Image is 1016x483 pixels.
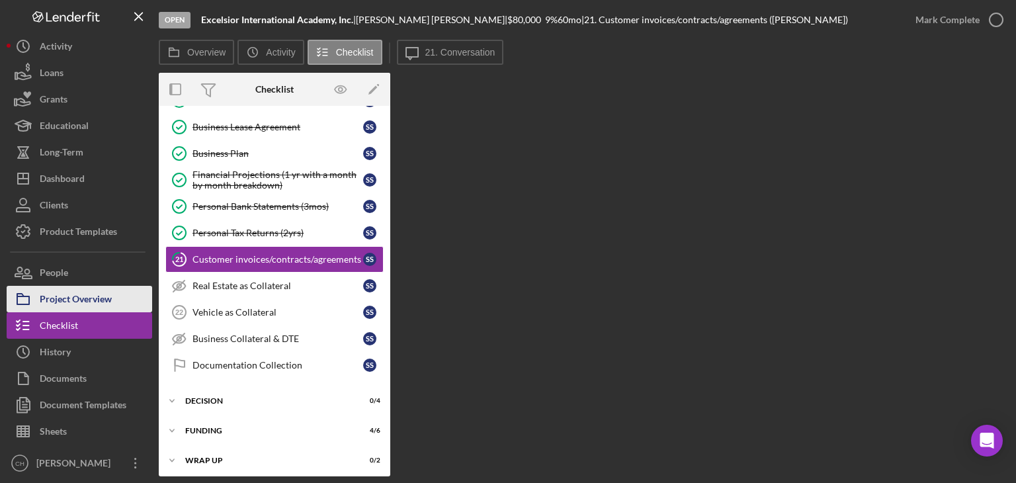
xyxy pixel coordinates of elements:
span: $80,000 [507,14,541,25]
a: Personal Bank Statements (3mos)SS [165,193,384,220]
a: 21Customer invoices/contracts/agreementsSS [165,246,384,273]
a: Business Collateral & DTESS [165,326,384,352]
label: Checklist [336,47,374,58]
button: Clients [7,192,152,218]
div: S S [363,306,376,319]
button: Project Overview [7,286,152,312]
a: Business PlanSS [165,140,384,167]
a: Financial Projections (1 yr with a month by month breakdown)SS [165,167,384,193]
button: Product Templates [7,218,152,245]
div: [PERSON_NAME] [PERSON_NAME] | [356,15,507,25]
button: Checklist [308,40,382,65]
div: 0 / 2 [357,457,380,464]
div: Open [159,12,190,28]
button: Documents [7,365,152,392]
div: Vehicle as Collateral [192,307,363,318]
div: S S [363,173,376,187]
div: Personal Bank Statements (3mos) [192,201,363,212]
div: Business Plan [192,148,363,159]
button: Document Templates [7,392,152,418]
a: Documentation CollectionSS [165,352,384,378]
div: Activity [40,33,72,63]
div: Project Overview [40,286,112,316]
div: Long-Term [40,139,83,169]
div: Product Templates [40,218,117,248]
label: 21. Conversation [425,47,495,58]
div: S S [363,147,376,160]
button: Educational [7,112,152,139]
div: 0 / 4 [357,397,380,405]
div: Checklist [40,312,78,342]
div: Real Estate as Collateral [192,281,363,291]
button: Activity [7,33,152,60]
div: Educational [40,112,89,142]
div: History [40,339,71,369]
label: Overview [187,47,226,58]
div: Clients [40,192,68,222]
div: S S [363,200,376,213]
div: Customer invoices/contracts/agreements [192,254,363,265]
button: Mark Complete [902,7,1009,33]
button: CH[PERSON_NAME] [7,450,152,476]
div: Open Intercom Messenger [971,425,1003,457]
a: Business Lease AgreementSS [165,114,384,140]
tspan: 22 [175,308,183,316]
a: Personal Tax Returns (2yrs)SS [165,220,384,246]
div: [PERSON_NAME] [33,450,119,480]
div: S S [363,359,376,372]
div: Documents [40,365,87,395]
div: Mark Complete [915,7,980,33]
button: Dashboard [7,165,152,192]
label: Activity [266,47,295,58]
div: Documentation Collection [192,360,363,371]
button: Grants [7,86,152,112]
div: | 21. Customer invoices/contracts/agreements ([PERSON_NAME]) [581,15,848,25]
div: Wrap up [185,457,347,464]
a: Real Estate as CollateralSS [165,273,384,299]
div: Dashboard [40,165,85,195]
button: Sheets [7,418,152,445]
div: Funding [185,427,347,435]
div: S S [363,120,376,134]
div: Financial Projections (1 yr with a month by month breakdown) [192,169,363,191]
div: 60 mo [558,15,581,25]
div: Checklist [255,84,294,95]
button: Long-Term [7,139,152,165]
div: Business Collateral & DTE [192,333,363,344]
div: Personal Tax Returns (2yrs) [192,228,363,238]
div: | [201,15,356,25]
b: Excelsior International Academy, Inc. [201,14,353,25]
a: 22Vehicle as CollateralSS [165,299,384,326]
div: S S [363,253,376,266]
button: Checklist [7,312,152,339]
button: People [7,259,152,286]
div: Document Templates [40,392,126,421]
button: Activity [237,40,304,65]
button: 21. Conversation [397,40,504,65]
div: S S [363,226,376,240]
div: Sheets [40,418,67,448]
div: Business Lease Agreement [192,122,363,132]
div: S S [363,279,376,292]
div: People [40,259,68,289]
button: History [7,339,152,365]
div: Decision [185,397,347,405]
text: CH [15,460,24,467]
div: Grants [40,86,67,116]
div: Loans [40,60,63,89]
button: Overview [159,40,234,65]
a: Loans [7,60,152,86]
